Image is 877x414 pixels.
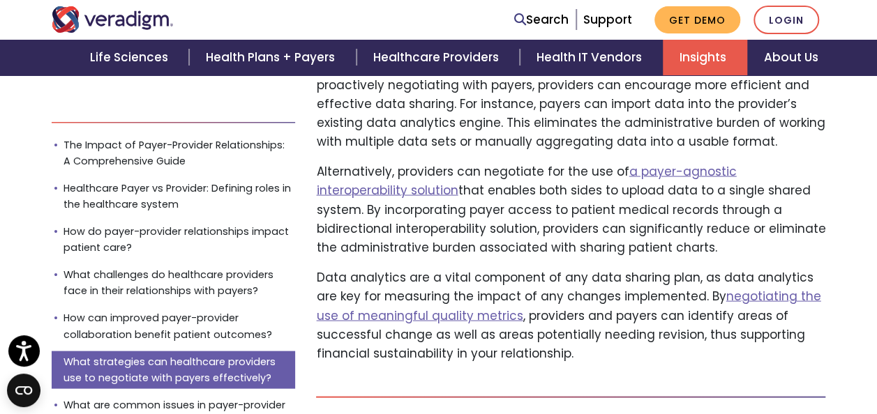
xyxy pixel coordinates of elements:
[52,221,296,259] a: How do payer-provider relationships impact patient care?
[52,6,174,33] img: Veradigm logo
[316,268,825,362] p: Data analytics are a vital component of any data sharing plan, as data analytics are key for meas...
[357,40,520,75] a: Healthcare Providers
[663,40,747,75] a: Insights
[189,40,356,75] a: Health Plans + Payers
[7,374,40,407] button: Open CMP widget
[316,18,825,151] p: However, using their plan-specific formatting, forcing the provider group to organize and aggrega...
[52,135,296,172] a: The Impact of Payer-Provider Relationships: A Comprehensive Guide
[52,307,296,345] a: How can improved payer-provider collaboration benefit patient outcomes?
[654,6,740,33] a: Get Demo
[514,10,569,29] a: Search
[73,40,189,75] a: Life Sciences
[52,351,296,388] a: What strategies can healthcare providers use to negotiate with payers effectively?
[747,40,835,75] a: About Us
[316,287,820,323] a: negotiating the use of meaningful quality metrics
[754,6,819,34] a: Login
[316,162,825,256] p: Alternatively, providers can negotiate for the use of that enables both sides to upload data to a...
[583,11,632,28] a: Support
[52,178,296,215] a: Healthcare Payer vs Provider: Defining roles in the healthcare system
[52,264,296,302] a: What challenges do healthcare providers face in their relationships with payers?
[520,40,663,75] a: Health IT Vendors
